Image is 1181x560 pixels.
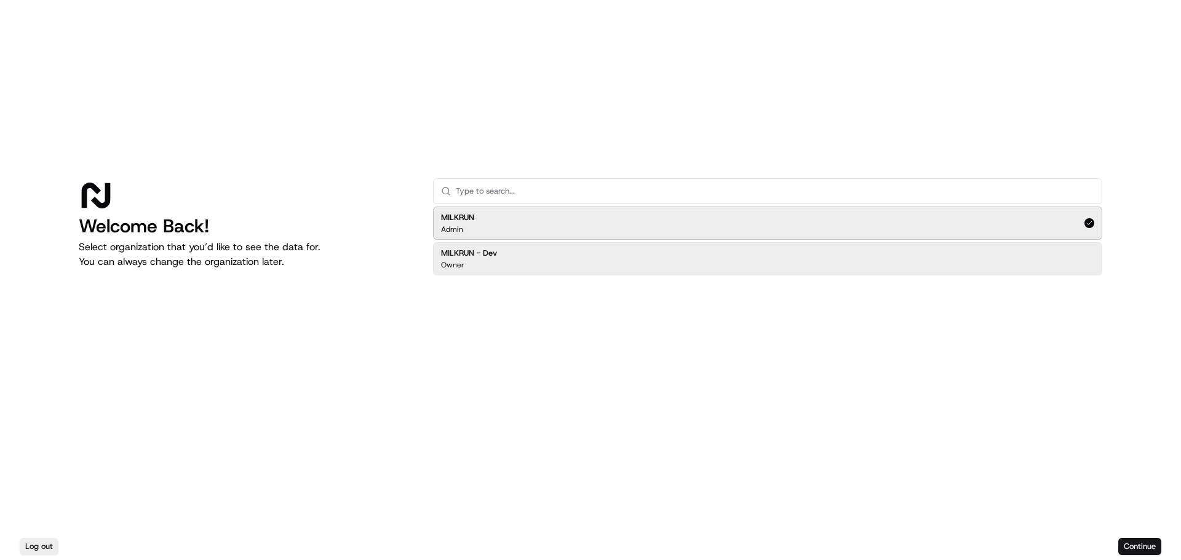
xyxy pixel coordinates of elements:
[441,224,463,234] p: Admin
[441,260,464,270] p: Owner
[79,215,413,237] h1: Welcome Back!
[441,212,474,223] h2: MILKRUN
[79,240,413,269] p: Select organization that you’d like to see the data for. You can always change the organization l...
[20,538,58,555] button: Log out
[456,179,1094,203] input: Type to search...
[441,248,497,259] h2: MILKRUN - Dev
[1118,538,1161,555] button: Continue
[433,204,1102,278] div: Suggestions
